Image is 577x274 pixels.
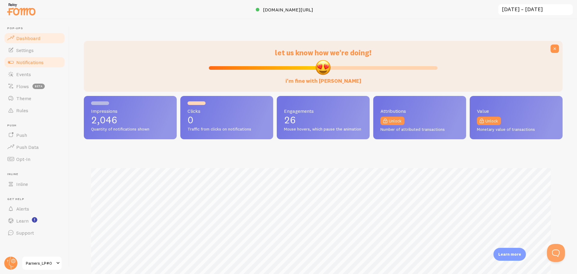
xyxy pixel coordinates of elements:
span: let us know how we're doing! [275,48,371,57]
a: Events [4,68,66,80]
span: Dashboard [16,35,40,41]
a: Notifications [4,56,66,68]
span: Flows [16,83,29,89]
span: Quantity of notifications shown [91,127,169,132]
span: Push [16,132,27,138]
iframe: Help Scout Beacon - Open [547,244,565,262]
span: Value [477,109,555,113]
a: Unlock [380,117,405,125]
span: Clicks [188,109,266,113]
span: Push [7,124,66,128]
span: Mouse hovers, which pause the animation [284,127,362,132]
span: Settings [16,47,34,53]
p: 2,046 [91,115,169,125]
span: Events [16,71,31,77]
p: 26 [284,115,362,125]
a: Flows beta [4,80,66,92]
svg: <p>Watch New Feature Tutorials!</p> [32,217,37,223]
p: 0 [188,115,266,125]
span: Alerts [16,206,29,212]
a: Opt-In [4,153,66,165]
span: Impressions [91,109,169,113]
span: Inline [7,172,66,176]
div: Learn more [493,248,526,261]
span: Theme [16,95,31,101]
span: Parners_LP#0 [26,260,54,267]
a: Learn [4,215,66,227]
a: Settings [4,44,66,56]
span: Get Help [7,197,66,201]
span: Inline [16,181,28,187]
p: Learn more [498,251,521,257]
a: Rules [4,104,66,116]
a: Parners_LP#0 [22,256,62,270]
span: Push Data [16,144,39,150]
span: Attributions [380,109,459,113]
img: emoji.png [315,59,331,75]
span: Rules [16,107,28,113]
span: Monetary value of transactions [477,127,555,132]
span: Engagements [284,109,362,113]
a: Inline [4,178,66,190]
label: i'm fine with [PERSON_NAME] [285,72,361,85]
span: Opt-In [16,156,30,162]
a: Alerts [4,203,66,215]
span: Number of attributed transactions [380,127,459,132]
span: beta [32,84,45,89]
a: Unlock [477,117,501,125]
span: Support [16,230,34,236]
a: Push [4,129,66,141]
img: fomo-relay-logo-orange.svg [6,2,36,17]
span: Traffic from clicks on notifications [188,127,266,132]
span: Pop-ups [7,26,66,30]
a: Dashboard [4,32,66,44]
a: Support [4,227,66,239]
a: Theme [4,92,66,104]
span: Notifications [16,59,44,65]
a: Push Data [4,141,66,153]
span: Learn [16,218,29,224]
